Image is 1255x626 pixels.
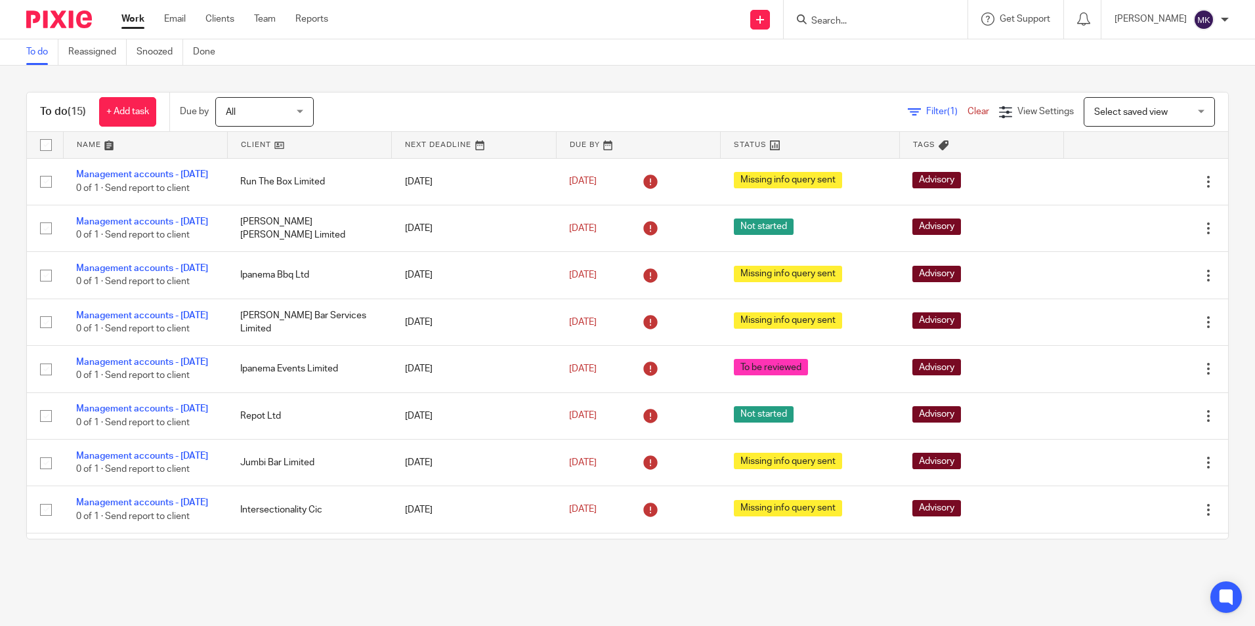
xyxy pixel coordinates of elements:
[68,39,127,65] a: Reassigned
[99,97,156,127] a: + Add task
[227,346,391,392] td: Ipanema Events Limited
[227,299,391,345] td: [PERSON_NAME] Bar Services Limited
[912,359,961,375] span: Advisory
[68,106,86,117] span: (15)
[569,364,597,373] span: [DATE]
[76,230,190,240] span: 0 of 1 · Send report to client
[76,264,208,273] a: Management accounts - [DATE]
[76,498,208,507] a: Management accounts - [DATE]
[392,205,556,251] td: [DATE]
[734,406,794,423] span: Not started
[968,107,989,116] a: Clear
[227,392,391,439] td: Repot Ltd
[392,158,556,205] td: [DATE]
[392,252,556,299] td: [DATE]
[227,533,391,579] td: Going Green Assist Limited
[392,392,556,439] td: [DATE]
[227,252,391,299] td: Ipanema Bbq Ltd
[912,406,961,423] span: Advisory
[734,359,808,375] span: To be reviewed
[227,205,391,251] td: [PERSON_NAME] [PERSON_NAME] Limited
[913,141,935,148] span: Tags
[392,346,556,392] td: [DATE]
[205,12,234,26] a: Clients
[912,219,961,235] span: Advisory
[392,486,556,533] td: [DATE]
[26,39,58,65] a: To do
[76,451,208,461] a: Management accounts - [DATE]
[734,500,842,516] span: Missing info query sent
[1193,9,1214,30] img: svg%3E
[76,278,190,287] span: 0 of 1 · Send report to client
[121,12,144,26] a: Work
[76,371,190,381] span: 0 of 1 · Send report to client
[1115,12,1187,26] p: [PERSON_NAME]
[227,440,391,486] td: Jumbi Bar Limited
[295,12,328,26] a: Reports
[734,266,842,282] span: Missing info query sent
[569,505,597,514] span: [DATE]
[76,184,190,193] span: 0 of 1 · Send report to client
[227,158,391,205] td: Run The Box Limited
[76,358,208,367] a: Management accounts - [DATE]
[76,324,190,333] span: 0 of 1 · Send report to client
[26,10,92,28] img: Pixie
[76,170,208,179] a: Management accounts - [DATE]
[734,312,842,329] span: Missing info query sent
[76,217,208,226] a: Management accounts - [DATE]
[1017,107,1074,116] span: View Settings
[926,107,968,116] span: Filter
[392,533,556,579] td: [DATE]
[912,453,961,469] span: Advisory
[226,108,236,117] span: All
[227,486,391,533] td: Intersectionality Cic
[734,453,842,469] span: Missing info query sent
[947,107,958,116] span: (1)
[180,105,209,118] p: Due by
[1094,108,1168,117] span: Select saved view
[912,172,961,188] span: Advisory
[810,16,928,28] input: Search
[137,39,183,65] a: Snoozed
[254,12,276,26] a: Team
[912,266,961,282] span: Advisory
[76,404,208,413] a: Management accounts - [DATE]
[1000,14,1050,24] span: Get Support
[193,39,225,65] a: Done
[912,500,961,516] span: Advisory
[569,411,597,421] span: [DATE]
[569,458,597,467] span: [DATE]
[569,270,597,280] span: [DATE]
[76,311,208,320] a: Management accounts - [DATE]
[76,465,190,474] span: 0 of 1 · Send report to client
[76,512,190,521] span: 0 of 1 · Send report to client
[734,172,842,188] span: Missing info query sent
[734,219,794,235] span: Not started
[569,318,597,327] span: [DATE]
[569,177,597,186] span: [DATE]
[569,224,597,233] span: [DATE]
[392,299,556,345] td: [DATE]
[164,12,186,26] a: Email
[912,312,961,329] span: Advisory
[392,440,556,486] td: [DATE]
[76,418,190,427] span: 0 of 1 · Send report to client
[40,105,86,119] h1: To do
